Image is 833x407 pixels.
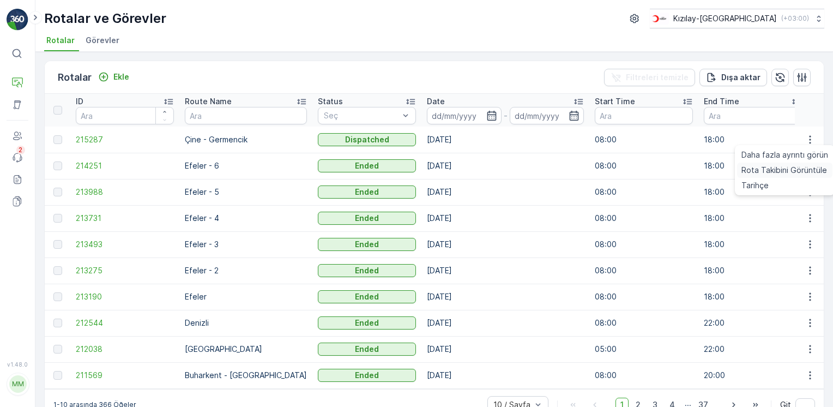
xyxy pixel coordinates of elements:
[76,291,174,302] a: 213190
[53,214,62,223] div: Toggle Row Selected
[7,147,28,169] a: 2
[318,185,416,199] button: Ended
[421,153,589,179] td: [DATE]
[46,35,75,46] span: Rotalar
[179,310,312,336] td: Denizli
[698,284,807,310] td: 18:00
[318,159,416,172] button: Ended
[704,107,802,124] input: Ara
[427,96,445,107] p: Date
[421,231,589,258] td: [DATE]
[179,258,312,284] td: Efeler - 2
[185,96,232,107] p: Route Name
[76,370,174,381] span: 211569
[76,213,174,224] span: 213731
[741,165,827,176] span: Rota Takibini Görüntüle
[650,9,824,28] button: Kızılay-[GEOGRAPHIC_DATA](+03:00)
[179,127,312,153] td: Çine - Germencik
[179,179,312,205] td: Efeler - 5
[94,70,134,83] button: Ekle
[721,72,760,83] p: Dışa aktar
[589,179,698,205] td: 08:00
[185,107,307,124] input: Ara
[76,344,174,355] a: 212038
[76,160,174,171] a: 214251
[595,96,635,107] p: Start Time
[589,258,698,284] td: 08:00
[7,361,28,368] span: v 1.48.0
[698,310,807,336] td: 22:00
[589,153,698,179] td: 08:00
[741,180,769,191] span: Tarihçe
[589,284,698,310] td: 08:00
[318,96,343,107] p: Status
[76,134,174,145] a: 215287
[510,107,584,124] input: dd/mm/yyyy
[76,187,174,197] a: 213988
[53,319,62,327] div: Toggle Row Selected
[318,343,416,356] button: Ended
[53,292,62,301] div: Toggle Row Selected
[698,205,807,231] td: 18:00
[324,110,399,121] p: Seç
[626,72,689,83] p: Filtreleri temizle
[355,265,379,276] p: Ended
[76,318,174,328] a: 212544
[421,336,589,362] td: [DATE]
[704,96,739,107] p: End Time
[7,9,28,31] img: logo
[781,14,809,23] p: ( +03:00 )
[345,134,389,145] p: Dispatched
[179,284,312,310] td: Efeler
[421,179,589,205] td: [DATE]
[589,205,698,231] td: 08:00
[318,264,416,277] button: Ended
[76,265,174,276] a: 213275
[698,153,807,179] td: 18:00
[76,239,174,250] a: 213493
[76,107,174,124] input: Ara
[698,127,807,153] td: 18:00
[589,310,698,336] td: 08:00
[53,266,62,275] div: Toggle Row Selected
[355,187,379,197] p: Ended
[698,336,807,362] td: 22:00
[9,375,27,393] div: MM
[737,163,832,178] a: Rota Takibini Görüntüle
[355,291,379,302] p: Ended
[318,238,416,251] button: Ended
[355,318,379,328] p: Ended
[58,70,92,85] p: Rotalar
[53,135,62,144] div: Toggle Row Selected
[698,179,807,205] td: 18:00
[698,258,807,284] td: 18:00
[318,316,416,330] button: Ended
[86,35,119,46] span: Görevler
[427,107,502,124] input: dd/mm/yyyy
[318,133,416,146] button: Dispatched
[53,188,62,196] div: Toggle Row Selected
[179,336,312,362] td: [GEOGRAPHIC_DATA]
[318,369,416,382] button: Ended
[741,149,828,160] span: Daha fazla ayrıntı görün
[421,205,589,231] td: [DATE]
[698,231,807,258] td: 18:00
[179,153,312,179] td: Efeler - 6
[53,240,62,249] div: Toggle Row Selected
[19,146,23,154] p: 2
[604,69,695,86] button: Filtreleri temizle
[355,344,379,355] p: Ended
[53,161,62,170] div: Toggle Row Selected
[355,160,379,171] p: Ended
[53,371,62,380] div: Toggle Row Selected
[504,109,508,122] p: -
[421,362,589,388] td: [DATE]
[421,258,589,284] td: [DATE]
[421,284,589,310] td: [DATE]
